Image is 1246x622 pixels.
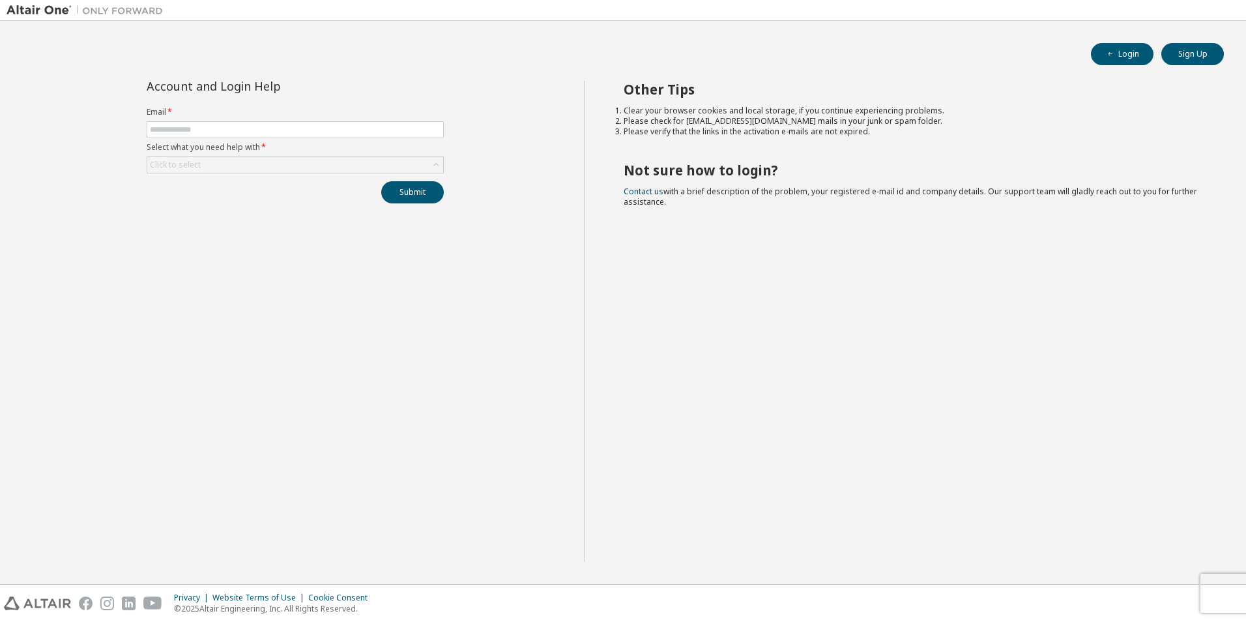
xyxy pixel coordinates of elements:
label: Email [147,107,444,117]
div: Account and Login Help [147,81,384,91]
li: Please verify that the links in the activation e-mails are not expired. [624,126,1201,137]
div: Click to select [150,160,201,170]
img: youtube.svg [143,597,162,610]
a: Contact us [624,186,663,197]
img: Altair One [7,4,169,17]
img: altair_logo.svg [4,597,71,610]
span: with a brief description of the problem, your registered e-mail id and company details. Our suppo... [624,186,1197,207]
h2: Not sure how to login? [624,162,1201,179]
label: Select what you need help with [147,142,444,153]
div: Website Terms of Use [212,593,308,603]
div: Click to select [147,157,443,173]
li: Clear your browser cookies and local storage, if you continue experiencing problems. [624,106,1201,116]
img: facebook.svg [79,597,93,610]
p: © 2025 Altair Engineering, Inc. All Rights Reserved. [174,603,375,614]
div: Cookie Consent [308,593,375,603]
h2: Other Tips [624,81,1201,98]
button: Submit [381,181,444,203]
div: Privacy [174,593,212,603]
li: Please check for [EMAIL_ADDRESS][DOMAIN_NAME] mails in your junk or spam folder. [624,116,1201,126]
button: Login [1091,43,1153,65]
img: instagram.svg [100,597,114,610]
img: linkedin.svg [122,597,136,610]
button: Sign Up [1161,43,1224,65]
